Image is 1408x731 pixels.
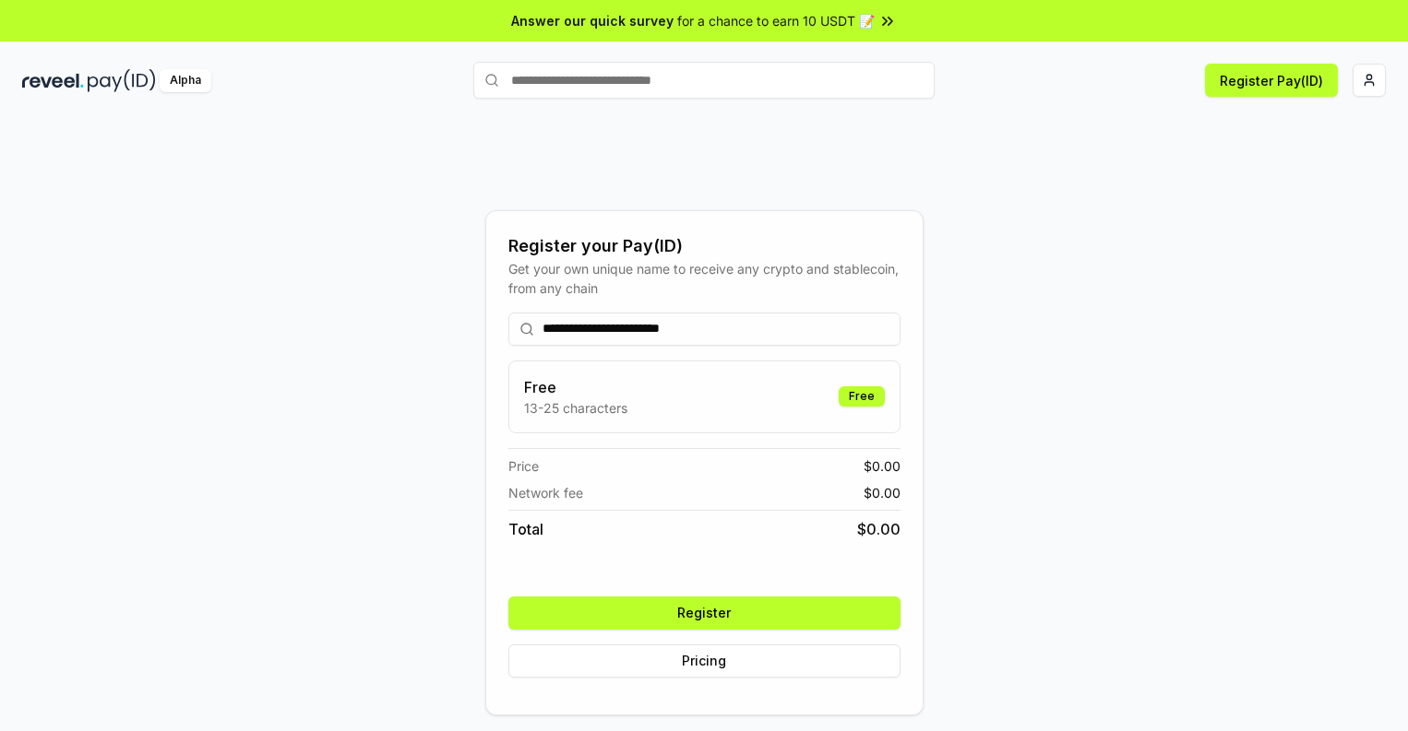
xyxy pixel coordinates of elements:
[1205,64,1338,97] button: Register Pay(ID)
[508,483,583,502] span: Network fee
[864,483,901,502] span: $ 0.00
[677,11,875,30] span: for a chance to earn 10 USDT 📝
[160,69,211,92] div: Alpha
[524,376,627,398] h3: Free
[508,518,543,540] span: Total
[511,11,674,30] span: Answer our quick survey
[864,456,901,476] span: $ 0.00
[508,596,901,630] button: Register
[88,69,156,92] img: pay_id
[508,456,539,476] span: Price
[22,69,84,92] img: reveel_dark
[508,644,901,678] button: Pricing
[839,386,885,407] div: Free
[524,398,627,418] p: 13-25 characters
[857,518,901,540] span: $ 0.00
[508,233,901,259] div: Register your Pay(ID)
[508,259,901,298] div: Get your own unique name to receive any crypto and stablecoin, from any chain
